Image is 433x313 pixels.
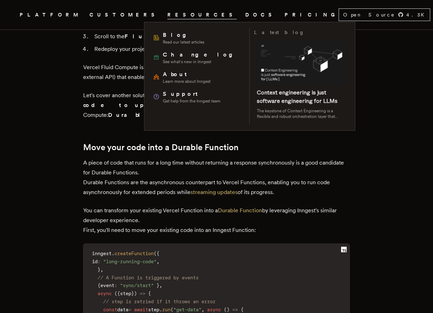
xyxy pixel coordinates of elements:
span: "get-data" [173,307,201,312]
span: } [156,282,159,288]
span: ( [114,291,117,296]
span: Read our latest articles [163,39,204,45]
li: Scroll to the section and enable the toggle for Fluid Compute [92,32,350,41]
span: // step is retried if it throws an error [103,299,215,304]
span: step [148,307,159,312]
span: Blog [163,31,204,39]
p: Let's cover another solution that increases the , especially when combined with Fluid Compute: . [83,91,350,120]
a: AboutLearn more about Inngest [150,67,245,87]
button: PLATFORM [20,11,81,19]
span: Get help from the Inngest team [163,98,220,104]
p: Vercel Fluid Compute is a great solution for network-intensive functions (e.g., importing data fr... [83,62,350,82]
span: run [162,307,171,312]
span: Changelog [163,51,238,59]
span: : [114,282,117,288]
span: // A Function is triggered by events [98,275,199,280]
span: await [134,307,148,312]
span: "long-running-code" [103,259,156,264]
span: 4.3 K [406,11,428,18]
span: ( [224,307,227,312]
span: data [117,307,128,312]
span: async [98,291,112,296]
h3: Latest blog [254,28,305,36]
span: , [159,282,162,288]
span: "sync/start" [120,282,154,288]
span: const [103,307,117,312]
a: PRICING [285,11,339,19]
span: => [232,307,238,312]
a: CUSTOMERS [89,11,159,19]
span: = [128,307,131,312]
span: async [207,307,221,312]
span: inngest [92,251,112,256]
a: SupportGet help from the Inngest team [150,87,245,107]
span: ) [227,307,229,312]
span: Support [163,90,220,98]
span: createFunction [114,251,154,256]
span: { [98,282,100,288]
span: step [120,291,131,296]
span: , [100,267,103,272]
span: { [148,291,151,296]
span: See what's new in Inngest [163,59,238,65]
button: RESOURCES [167,11,237,19]
span: ) [134,291,137,296]
span: About [163,70,211,79]
a: Context engineering is just software engineering for LLMs [257,89,338,104]
a: ChangelogSee what's new in Inngest [150,48,245,67]
strong: Durable Functions [108,112,205,118]
span: => [140,291,145,296]
span: , [156,259,159,264]
a: DOCS [245,11,276,19]
span: ( [154,251,156,256]
span: Learn more about Inngest [163,79,211,84]
a: Durable Function [218,207,262,214]
span: event [100,282,114,288]
span: { [241,307,244,312]
span: { [117,291,120,296]
span: Open Source [343,11,395,18]
a: streaming updates [191,189,238,195]
h2: Move your code into a Durable Function [83,142,350,152]
span: . [112,251,114,256]
span: { [156,251,159,256]
p: A piece of code that runs for a long time without returning a response synchronously is a good ca... [83,158,350,197]
span: : [98,259,100,264]
span: , [201,307,204,312]
strong: Fluid Compute [125,33,211,40]
p: You can transform your existing Vercel Function into a by leveraging Inngest's similar developer ... [83,206,350,235]
span: } [98,267,100,272]
span: ( [171,307,173,312]
li: Redeploy your project to apply changes. [92,44,350,54]
span: id [92,259,98,264]
span: } [131,291,134,296]
a: BlogRead our latest articles [150,28,245,48]
span: . [159,307,162,312]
